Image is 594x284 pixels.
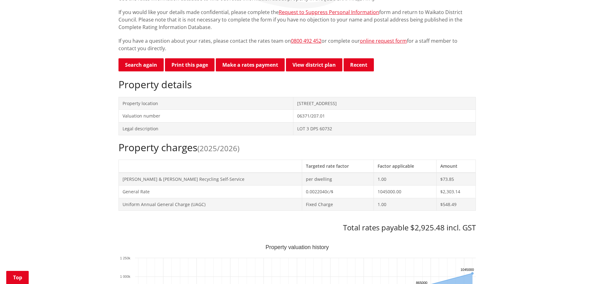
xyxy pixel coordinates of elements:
[118,122,293,135] td: Legal description
[436,185,476,198] td: $2,303.14
[118,110,293,123] td: Valuation number
[344,58,374,71] button: Recent
[118,142,476,153] h2: Property charges
[118,198,302,211] td: Uniform Annual General Charge (UAGC)
[436,198,476,211] td: $548.49
[118,185,302,198] td: General Rate
[120,256,130,260] text: 1 250k
[118,58,164,71] a: Search again
[216,58,285,71] a: Make a rates payment
[436,160,476,172] th: Amount
[302,160,374,172] th: Targeted rate factor
[293,110,476,123] td: 06371/207.01
[302,198,374,211] td: Fixed Charge
[374,198,436,211] td: 1.00
[118,173,302,185] td: [PERSON_NAME] & [PERSON_NAME] Recycling Self-Service
[302,173,374,185] td: per dwelling
[279,9,379,16] a: Request to Suppress Personal Information
[286,58,342,71] a: View district plan
[118,79,476,90] h2: Property details
[291,37,321,44] a: 0800 492 452
[118,97,293,110] td: Property location
[293,97,476,110] td: [STREET_ADDRESS]
[197,143,239,153] span: (2025/2026)
[118,37,476,52] p: If you have a question about your rates, please contact the rates team on or complete our for a s...
[265,244,329,250] text: Property valuation history
[360,37,407,44] a: online request form
[471,272,473,275] path: Sunday, Jun 30, 12:00, 1,045,000. Capital Value.
[565,258,588,280] iframe: Messenger Launcher
[118,223,476,232] h3: Total rates payable $2,925.48 incl. GST
[374,160,436,172] th: Factor applicable
[6,271,29,284] a: Top
[165,58,215,71] button: Print this page
[302,185,374,198] td: 0.0022040c/$
[374,185,436,198] td: 1045000.00
[374,173,436,185] td: 1.00
[461,268,474,272] text: 1045000
[118,8,476,31] p: If you would like your details made confidential, please complete the form and return to Waikato ...
[436,173,476,185] td: $73.85
[293,122,476,135] td: LOT 3 DPS 60732
[120,275,130,278] text: 1 000k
